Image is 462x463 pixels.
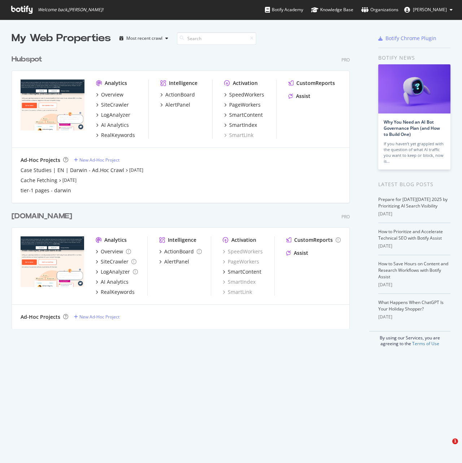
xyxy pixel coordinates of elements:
a: SmartIndex [223,278,256,286]
div: Pro [341,57,350,63]
a: [DATE] [129,167,143,173]
div: CustomReports [294,236,333,244]
a: SmartLink [223,288,252,296]
div: By using our Services, you are agreeing to the [369,331,450,347]
a: [DOMAIN_NAME] [12,211,75,222]
div: Hubspot [12,54,42,65]
div: [DATE] [378,314,450,320]
div: Botify news [378,54,450,62]
div: LogAnalyzer [101,111,130,119]
div: Activation [231,236,256,244]
a: RealKeywords [96,288,135,296]
div: SmartIndex [229,121,257,129]
a: AI Analytics [96,278,128,286]
div: Ad-Hoc Projects [21,157,60,164]
div: Most recent crawl [126,36,162,40]
a: SiteCrawler [96,101,129,108]
div: New Ad-Hoc Project [79,314,119,320]
a: AI Analytics [96,121,129,129]
div: Ad-Hoc Projects [21,313,60,321]
iframe: Intercom live chat [437,438,455,456]
a: Hubspot [12,54,45,65]
a: SmartContent [223,268,261,275]
a: LogAnalyzer [96,111,130,119]
div: RealKeywords [101,288,135,296]
div: RealKeywords [101,132,135,139]
div: Analytics [104,236,127,244]
a: SmartContent [224,111,263,119]
a: ActionBoard [159,248,202,255]
a: RealKeywords [96,132,135,139]
button: Most recent crawl [117,33,171,44]
div: [DATE] [378,211,450,217]
a: SpeedWorkers [223,248,263,255]
div: SmartContent [228,268,261,275]
a: Terms of Use [412,340,439,347]
div: SpeedWorkers [229,91,264,98]
a: AlertPanel [159,258,189,265]
a: Cache Fetching [21,177,57,184]
span: 1 [452,438,458,444]
a: LogAnalyzer [96,268,138,275]
img: hubspot-bulkdataexport.com [21,236,84,287]
div: AlertPanel [165,101,190,108]
a: CustomReports [286,236,341,244]
div: tier-1 pages - darwin [21,187,71,194]
div: Assist [296,93,310,100]
a: AlertPanel [160,101,190,108]
a: [DATE] [62,177,77,183]
a: Overview [96,91,123,98]
a: New Ad-Hoc Project [74,157,119,163]
a: Case Studies | EN | Darwin - Ad.Hoc Crawl [21,167,124,174]
a: Assist [286,249,308,257]
a: PageWorkers [224,101,261,108]
div: Botify Chrome Plugin [385,35,436,42]
button: [PERSON_NAME] [398,4,458,16]
a: How to Prioritize and Accelerate Technical SEO with Botify Assist [378,228,443,241]
div: My Web Properties [12,31,111,46]
div: AlertPanel [164,258,189,265]
a: SmartIndex [224,121,257,129]
div: Assist [294,249,308,257]
div: [DOMAIN_NAME] [12,211,72,222]
a: How to Save Hours on Content and Research Workflows with Botify Assist [378,261,448,280]
div: ActionBoard [165,91,195,98]
div: [DATE] [378,282,450,288]
span: Victor Pan [413,7,447,13]
span: Welcome back, [PERSON_NAME] ! [38,7,103,13]
div: PageWorkers [223,258,259,265]
input: Search [177,32,256,45]
a: Prepare for [DATE][DATE] 2025 by Prioritizing AI Search Visibility [378,196,448,209]
div: LogAnalyzer [101,268,130,275]
div: Activation [233,80,258,87]
a: Botify Chrome Plugin [378,35,436,42]
img: hubspot.com [21,80,84,131]
div: SmartContent [229,111,263,119]
a: Why You Need an AI Bot Governance Plan (and How to Build One) [384,119,440,137]
div: Overview [101,248,123,255]
div: AI Analytics [101,121,129,129]
a: Assist [288,93,310,100]
div: Latest Blog Posts [378,180,450,188]
a: SpeedWorkers [224,91,264,98]
a: Overview [96,248,131,255]
div: SiteCrawler [101,258,128,265]
div: Intelligence [168,236,196,244]
a: CustomReports [288,80,335,87]
div: Botify Academy [265,6,303,13]
a: What Happens When ChatGPT Is Your Holiday Shopper? [378,299,444,312]
div: Intelligence [169,80,197,87]
a: SmartLink [224,132,253,139]
div: New Ad-Hoc Project [79,157,119,163]
div: CustomReports [296,80,335,87]
div: Pro [341,214,350,220]
a: New Ad-Hoc Project [74,314,119,320]
div: Knowledge Base [311,6,353,13]
div: ActionBoard [164,248,194,255]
